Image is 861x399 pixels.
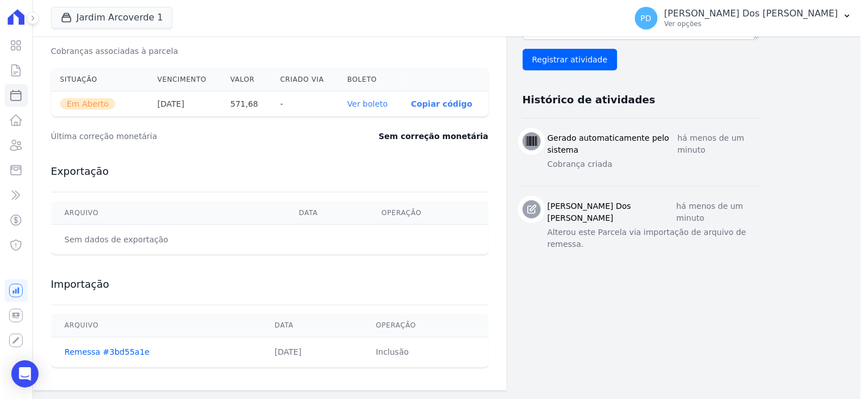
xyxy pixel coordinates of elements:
th: [DATE] [148,91,221,117]
th: Arquivo [51,201,285,225]
th: Operação [362,314,488,338]
button: Copiar código [411,99,472,108]
h3: Histórico de atividades [523,93,656,107]
h3: Importação [51,278,489,291]
th: Data [261,314,362,338]
h3: Exportação [51,165,489,178]
dt: Cobranças associadas à parcela [51,45,178,57]
a: Ver boleto [347,99,388,108]
a: Remessa #3bd55a1e [65,348,150,357]
h3: Gerado automaticamente pelo sistema [548,132,678,156]
th: Arquivo [51,314,261,338]
button: PD [PERSON_NAME] Dos [PERSON_NAME] Ver opções [626,2,861,34]
th: Boleto [338,68,402,91]
th: Situação [51,68,149,91]
p: há menos de um minuto [678,132,759,156]
button: Jardim Arcoverde 1 [51,7,173,28]
dd: Sem correção monetária [379,131,488,142]
p: há menos de um minuto [677,200,759,224]
td: Sem dados de exportação [51,225,285,255]
span: PD [641,14,652,22]
th: Vencimento [148,68,221,91]
p: Cobrança criada [548,158,759,170]
th: Data [285,201,368,225]
span: Em Aberto [60,98,116,110]
th: Criado via [271,68,338,91]
p: [PERSON_NAME] Dos [PERSON_NAME] [665,8,838,19]
p: Alterou este Parcela via importação de arquivo de remessa. [548,226,759,250]
td: Inclusão [362,338,488,368]
input: Registrar atividade [523,49,618,70]
p: Ver opções [665,19,838,28]
td: [DATE] [261,338,362,368]
dt: Última correção monetária [51,131,310,142]
h3: [PERSON_NAME] Dos [PERSON_NAME] [548,200,677,224]
div: Open Intercom Messenger [11,360,39,388]
th: Operação [368,201,488,225]
th: - [271,91,338,117]
th: Valor [221,68,271,91]
th: 571,68 [221,91,271,117]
